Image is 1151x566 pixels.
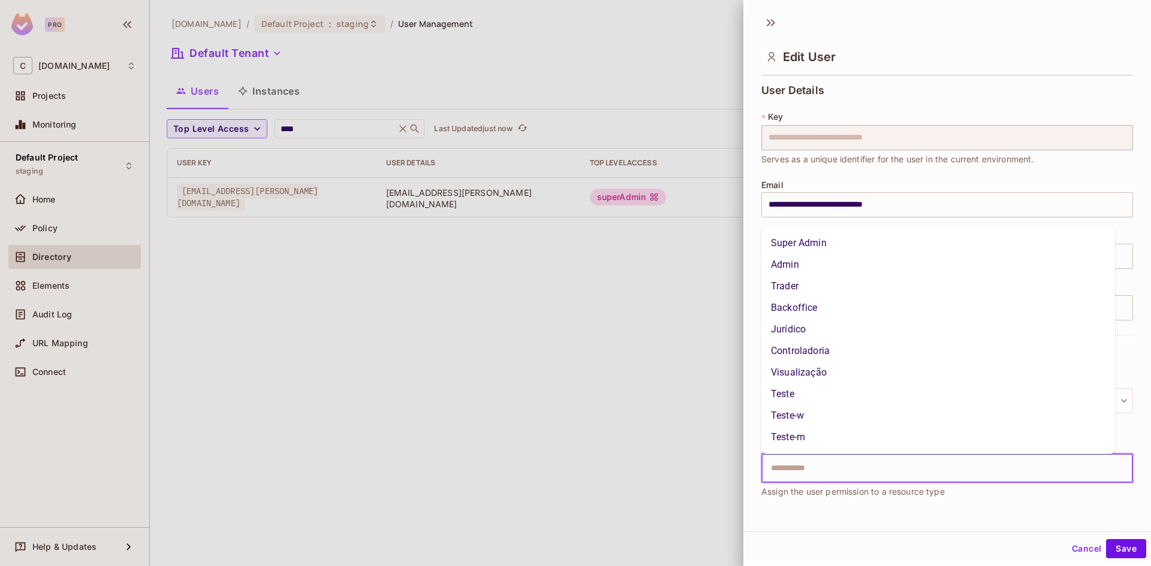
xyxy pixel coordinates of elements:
[761,180,784,190] span: Email
[1106,539,1146,558] button: Save
[761,340,1115,362] li: Controladoria
[761,426,1115,448] li: Teste-m
[761,276,1115,297] li: Trader
[1126,467,1129,469] button: Close
[768,112,783,122] span: Key
[761,485,945,498] span: Assign the user permission to a resource type
[761,297,1115,319] li: Backoffice
[761,84,824,96] span: User Details
[761,362,1115,383] li: Visualização
[1067,539,1106,558] button: Cancel
[761,405,1115,426] li: Teste-w
[761,254,1115,276] li: Admin
[761,232,1115,254] li: Super Admin
[783,50,836,64] span: Edit User
[761,153,1034,166] span: Serves as a unique identifier for the user in the current environment.
[761,319,1115,340] li: Jurídico
[761,383,1115,405] li: Teste
[761,448,1115,470] li: Financeiro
